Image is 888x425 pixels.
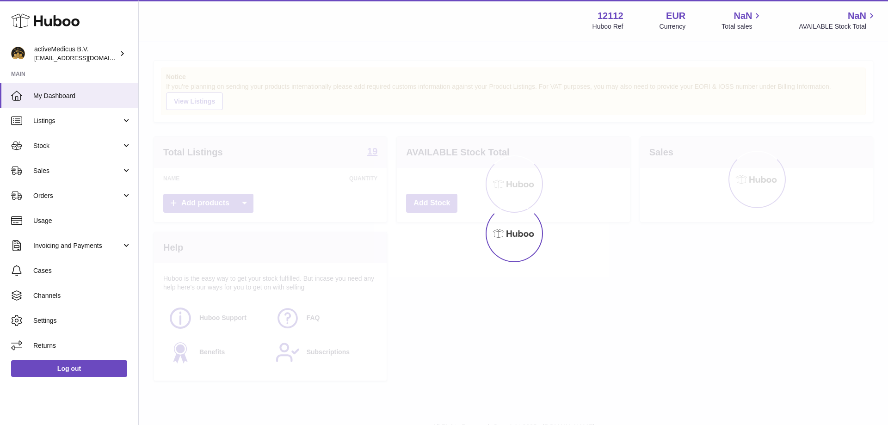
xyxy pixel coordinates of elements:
span: NaN [734,10,752,22]
span: Listings [33,117,122,125]
span: My Dashboard [33,92,131,100]
span: Usage [33,216,131,225]
span: Cases [33,266,131,275]
a: NaN AVAILABLE Stock Total [799,10,877,31]
div: activeMedicus B.V. [34,45,117,62]
span: [EMAIL_ADDRESS][DOMAIN_NAME] [34,54,136,62]
strong: EUR [666,10,685,22]
span: AVAILABLE Stock Total [799,22,877,31]
a: Log out [11,360,127,377]
span: Orders [33,191,122,200]
span: Returns [33,341,131,350]
strong: 12112 [598,10,623,22]
div: Currency [660,22,686,31]
span: Total sales [721,22,763,31]
span: Stock [33,142,122,150]
span: Settings [33,316,131,325]
img: internalAdmin-12112@internal.huboo.com [11,47,25,61]
span: Channels [33,291,131,300]
span: Sales [33,166,122,175]
span: NaN [848,10,866,22]
div: Huboo Ref [592,22,623,31]
span: Invoicing and Payments [33,241,122,250]
a: NaN Total sales [721,10,763,31]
